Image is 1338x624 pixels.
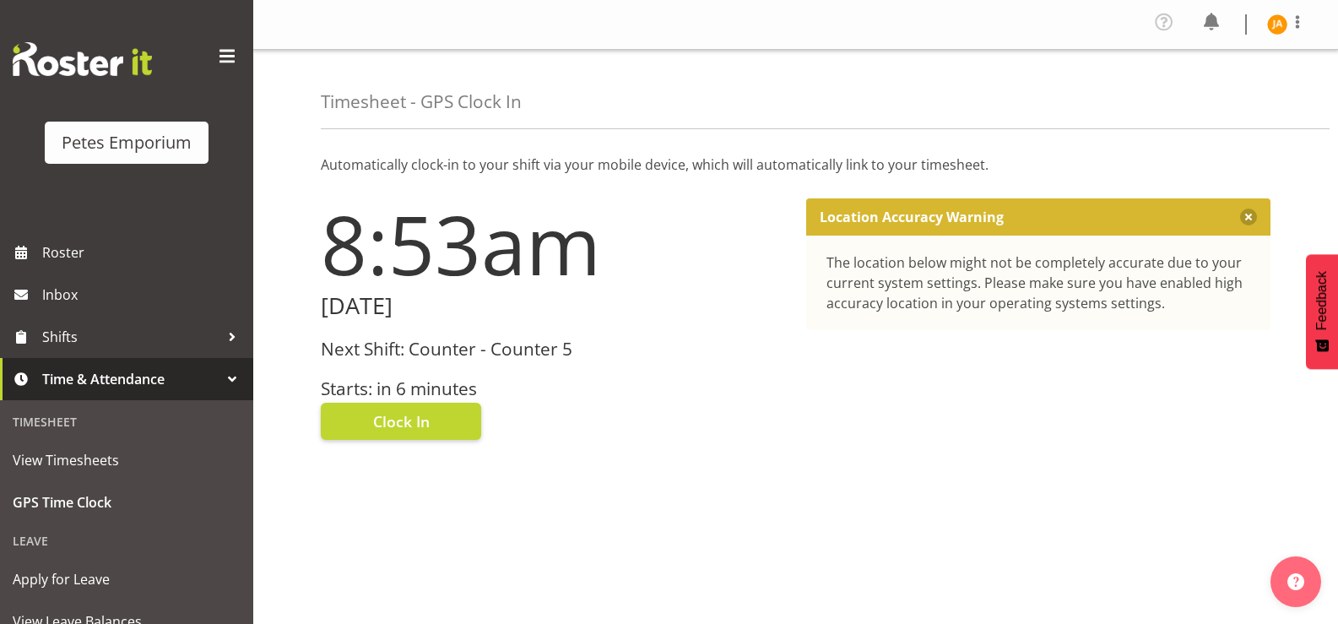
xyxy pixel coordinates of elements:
button: Clock In [321,403,481,440]
img: jeseryl-armstrong10788.jpg [1267,14,1287,35]
h2: [DATE] [321,293,786,319]
span: Roster [42,240,245,265]
span: Apply for Leave [13,567,241,592]
div: The location below might not be completely accurate due to your current system settings. Please m... [826,252,1251,313]
span: Clock In [373,410,430,432]
a: GPS Time Clock [4,481,249,524]
h1: 8:53am [321,198,786,290]
div: Leave [4,524,249,558]
button: Close message [1240,209,1257,225]
div: Petes Emporium [62,130,192,155]
span: View Timesheets [13,448,241,473]
span: GPS Time Clock [13,490,241,515]
h3: Next Shift: Counter - Counter 5 [321,339,786,359]
a: Apply for Leave [4,558,249,600]
h3: Starts: in 6 minutes [321,379,786,399]
button: Feedback - Show survey [1306,254,1338,369]
span: Feedback [1314,271,1330,330]
img: Rosterit website logo [13,42,152,76]
p: Location Accuracy Warning [820,209,1004,225]
div: Timesheet [4,404,249,439]
h4: Timesheet - GPS Clock In [321,92,522,111]
a: View Timesheets [4,439,249,481]
p: Automatically clock-in to your shift via your mobile device, which will automatically link to you... [321,155,1270,175]
span: Inbox [42,282,245,307]
span: Time & Attendance [42,366,219,392]
span: Shifts [42,324,219,350]
img: help-xxl-2.png [1287,573,1304,590]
